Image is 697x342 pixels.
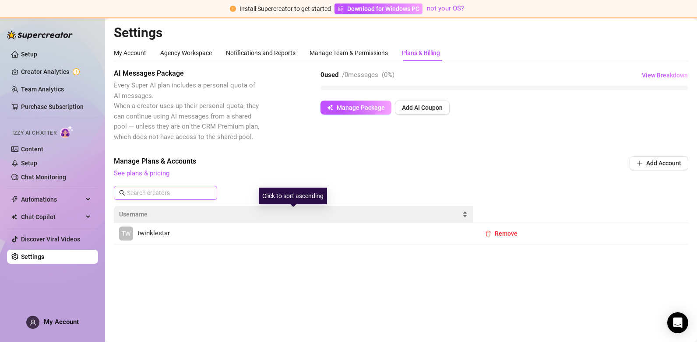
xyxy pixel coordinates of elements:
a: See plans & pricing [114,169,169,177]
span: thunderbolt [11,196,18,203]
input: Search creators [127,188,205,198]
span: Install Supercreator to get started [239,5,331,12]
span: exclamation-circle [230,6,236,12]
button: Add AI Coupon [395,101,450,115]
button: Manage Package [320,101,391,115]
img: Chat Copilot [11,214,17,220]
strong: 0 used [320,71,338,79]
div: My Account [114,48,146,58]
a: Creator Analytics exclamation-circle [21,65,91,79]
span: Manage Plans & Accounts [114,156,570,167]
span: windows [338,6,344,12]
span: Add AI Coupon [402,104,443,111]
span: Download for Windows PC [347,4,419,14]
div: Open Intercom Messenger [667,312,688,333]
h2: Settings [114,24,688,41]
span: ( 0 %) [382,71,394,79]
span: plus [637,160,643,166]
button: Add Account [630,156,688,170]
a: Setup [21,160,37,167]
div: Notifications and Reports [226,48,296,58]
div: Plans & Billing [402,48,440,58]
a: Purchase Subscription [21,103,84,110]
div: Agency Workspace [160,48,212,58]
span: Every Super AI plan includes a personal quota of AI messages. When a creator uses up their person... [114,81,259,141]
span: View Breakdown [642,72,688,79]
span: Remove [495,230,517,237]
button: View Breakdown [641,68,688,82]
a: Discover Viral Videos [21,236,80,243]
span: My Account [44,318,79,326]
th: Username [114,206,473,223]
span: Manage Package [337,104,385,111]
button: Remove [478,227,525,241]
span: Automations [21,192,83,206]
span: AI Messages Package [114,68,261,79]
a: Download for Windows PC [334,3,422,14]
a: Setup [21,51,37,58]
a: TWtwinklestar [119,227,468,241]
a: Content [21,146,43,153]
span: search [119,190,125,196]
img: logo-BBDzfeDw.svg [7,31,73,39]
span: Username [119,209,461,219]
span: TW [122,229,130,238]
img: AI Chatter [60,126,74,138]
span: / 0 messages [342,71,378,79]
div: Manage Team & Permissions [310,48,388,58]
span: user [30,319,36,326]
span: Chat Copilot [21,210,83,224]
span: delete [485,230,491,237]
a: Chat Monitoring [21,174,66,181]
div: Click to sort ascending [259,188,327,204]
a: not your OS? [427,4,464,12]
a: Team Analytics [21,86,64,93]
span: Izzy AI Chatter [12,129,56,137]
a: Settings [21,253,44,260]
span: Add Account [646,160,681,167]
span: twinklestar [137,228,170,239]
